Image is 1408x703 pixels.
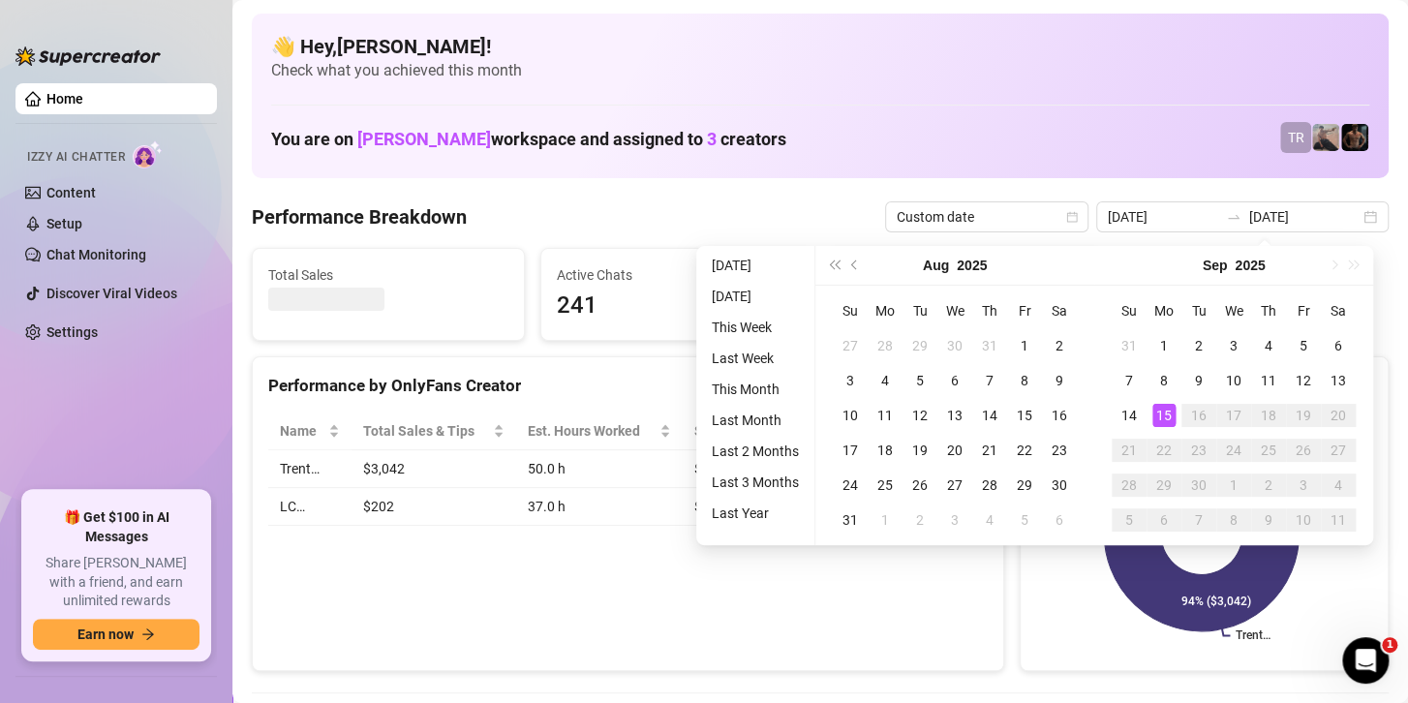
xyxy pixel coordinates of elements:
button: Earn nowarrow-right [33,619,199,650]
h4: Performance Breakdown [252,203,467,230]
span: Custom date [897,202,1077,231]
iframe: Intercom live chat [1342,637,1389,684]
span: swap-right [1226,209,1241,225]
span: 🎁 Get $100 in AI Messages [33,508,199,546]
span: to [1226,209,1241,225]
span: 2287 [844,288,1085,324]
td: $5.46 [683,488,809,526]
div: Performance by OnlyFans Creator [268,373,988,399]
span: calendar [1066,211,1078,223]
a: Chat Monitoring [46,247,146,262]
span: Name [280,420,324,442]
td: 50.0 h [516,450,683,488]
td: 37.0 h [516,488,683,526]
input: End date [1249,206,1360,228]
span: 1 [1382,637,1397,653]
div: Est. Hours Worked [528,420,656,442]
a: Setup [46,216,82,231]
text: Trent… [1237,629,1271,643]
td: $60.84 [683,450,809,488]
span: Sales / Hour [694,420,781,442]
th: Sales / Hour [683,413,809,450]
span: TR [1288,127,1304,148]
a: Content [46,185,96,200]
span: Earn now [77,627,134,642]
span: Check what you achieved this month [271,60,1369,81]
th: Total Sales & Tips [352,413,516,450]
span: Chat Conversion [819,420,961,442]
a: Settings [46,324,98,340]
img: AI Chatter [133,140,163,168]
h1: You are on workspace and assigned to creators [271,129,786,150]
th: Name [268,413,352,450]
span: Total Sales & Tips [363,420,489,442]
span: 16 % [819,458,850,479]
td: $202 [352,488,516,526]
span: 3 [707,129,717,149]
span: 4 % [819,496,850,517]
span: Share [PERSON_NAME] with a friend, and earn unlimited rewards [33,554,199,611]
a: Discover Viral Videos [46,286,177,301]
th: Chat Conversion [808,413,988,450]
a: Home [46,91,83,107]
span: Messages Sent [844,264,1085,286]
span: Active Chats [557,264,797,286]
img: LC [1312,124,1339,151]
h4: 👋 Hey, [PERSON_NAME] ! [271,33,1369,60]
img: logo-BBDzfeDw.svg [15,46,161,66]
text: LC… [1145,425,1167,439]
span: Total Sales [268,264,508,286]
span: Izzy AI Chatter [27,148,125,167]
td: $3,042 [352,450,516,488]
td: LC… [268,488,352,526]
span: [PERSON_NAME] [357,129,491,149]
input: Start date [1108,206,1218,228]
img: Trent [1341,124,1368,151]
span: 241 [557,288,797,324]
span: arrow-right [141,627,155,641]
div: Sales by OnlyFans Creator [1036,373,1372,399]
td: Trent… [268,450,352,488]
